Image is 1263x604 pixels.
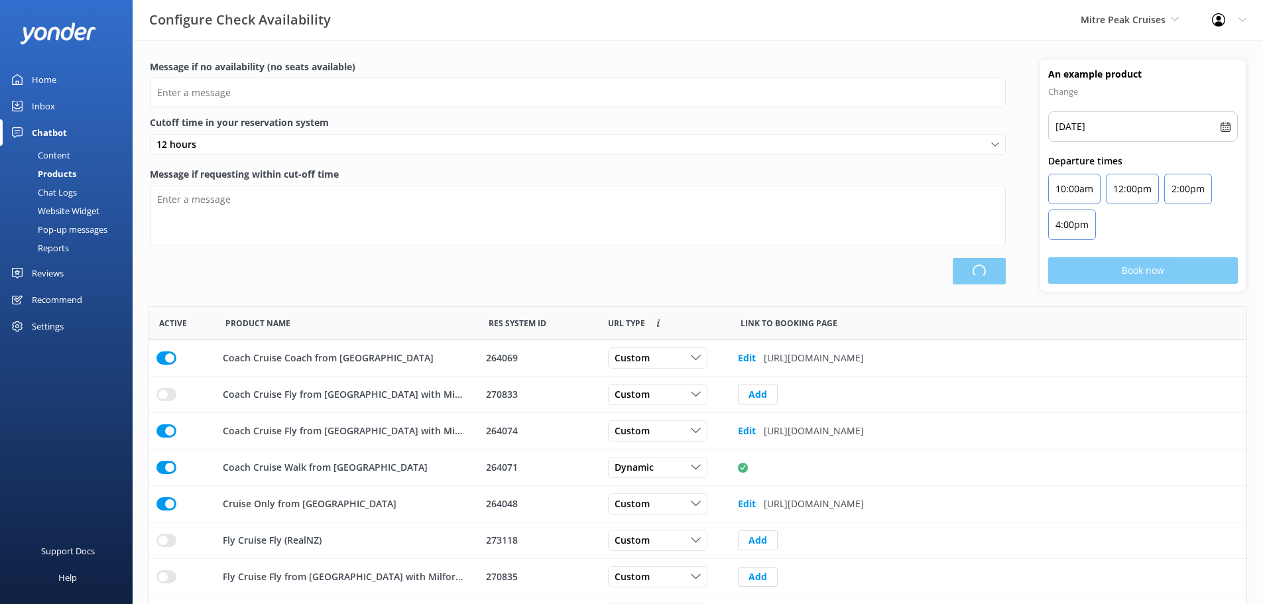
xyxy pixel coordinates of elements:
div: 270833 [486,387,591,402]
p: 4:00pm [1055,217,1089,233]
p: Change [1048,84,1238,99]
span: Mitre Peak Cruises [1081,13,1166,26]
div: row [149,450,1246,486]
p: [DATE] [1055,119,1085,135]
div: Help [58,564,77,591]
div: 264071 [486,460,591,475]
button: Add [738,385,778,404]
p: Cruise Only from [GEOGRAPHIC_DATA] [223,497,396,511]
div: row [149,340,1246,377]
span: Active [159,317,187,330]
div: Products [8,164,76,183]
label: Cutoff time in your reservation system [150,115,1006,130]
div: Content [8,146,70,164]
p: [URL][DOMAIN_NAME] [764,497,864,511]
p: Coach Cruise Walk from [GEOGRAPHIC_DATA] [223,460,428,475]
div: 273118 [486,533,591,548]
span: Res System ID [489,317,546,330]
span: Link to booking page [741,317,837,330]
b: Edit [738,424,756,438]
div: Support Docs [41,538,95,564]
div: row [149,559,1246,595]
p: Fly Cruise Fly (RealNZ) [223,533,322,548]
div: Chat Logs [8,183,77,202]
label: Message if requesting within cut-off time [150,167,1006,182]
a: Products [8,164,133,183]
a: Reports [8,239,133,257]
a: Content [8,146,133,164]
span: Dynamic [615,460,662,475]
p: Coach Cruise Fly from [GEOGRAPHIC_DATA] with Mitre Peak Cruises [223,424,463,438]
p: 10:00am [1055,181,1093,197]
h3: Configure Check Availability [149,9,331,30]
button: Edit [738,418,756,444]
h4: An example product [1048,68,1238,81]
p: Departure times [1048,154,1238,168]
img: yonder-white-logo.png [20,23,96,44]
a: Pop-up messages [8,220,133,239]
div: row [149,377,1246,413]
span: Custom [615,424,658,438]
span: Custom [615,387,658,402]
div: Pop-up messages [8,220,107,239]
div: row [149,413,1246,450]
div: 270835 [486,570,591,584]
span: 12 hours [156,137,204,152]
p: Coach Cruise Coach from [GEOGRAPHIC_DATA] [223,351,434,365]
div: Inbox [32,93,55,119]
p: Fly Cruise Fly from [GEOGRAPHIC_DATA] with Milford Sound Scenic Flights [223,570,463,584]
span: Custom [615,570,658,584]
a: Website Widget [8,202,133,220]
div: Reports [8,239,69,257]
div: 264069 [486,351,591,365]
span: Link to booking page [608,317,645,330]
span: Custom [615,351,658,365]
button: Edit [738,491,756,517]
b: Edit [738,497,756,511]
div: Chatbot [32,119,67,146]
button: Add [738,530,778,550]
span: Product Name [225,317,290,330]
b: Edit [738,351,756,365]
div: row [149,522,1246,559]
div: 264074 [486,424,591,438]
label: Message if no availability (no seats available) [150,60,1006,74]
div: 264048 [486,497,591,511]
div: Reviews [32,260,64,286]
button: Edit [738,345,756,371]
input: Enter a message [150,78,1006,107]
div: Home [32,66,56,93]
button: Add [738,567,778,587]
div: row [149,486,1246,522]
div: Recommend [32,286,82,313]
div: Settings [32,313,64,339]
div: Website Widget [8,202,99,220]
a: Chat Logs [8,183,133,202]
p: [URL][DOMAIN_NAME] [764,424,864,438]
p: Coach Cruise Fly from [GEOGRAPHIC_DATA] with Milford Sound Scenic Flights [223,387,463,402]
p: 2:00pm [1172,181,1205,197]
span: Custom [615,533,658,548]
span: Custom [615,497,658,511]
p: [URL][DOMAIN_NAME] [764,351,864,365]
p: 12:00pm [1113,181,1152,197]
